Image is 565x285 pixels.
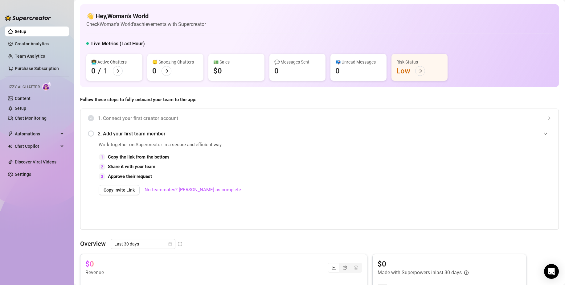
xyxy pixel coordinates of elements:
[98,130,551,138] span: 2. Add your first team member
[15,39,64,49] a: Creator Analytics
[91,66,96,76] div: 0
[98,114,551,122] span: 1. Connect your first creator account
[354,266,358,270] span: dollar-circle
[168,242,172,246] span: calendar
[178,242,182,246] span: info-circle
[343,266,347,270] span: pie-chart
[80,97,196,102] strong: Follow these steps to fully onboard your team to the app:
[152,66,157,76] div: 0
[85,259,94,269] article: $0
[91,59,137,65] div: 👩‍💻 Active Chatters
[213,66,222,76] div: $0
[86,20,206,28] article: Check Woman's World's achievements with Supercreator
[378,269,462,276] article: Made with Superpowers in last 30 days
[15,172,31,177] a: Settings
[544,264,559,279] div: Open Intercom Messenger
[108,164,155,169] strong: Share it with your team
[547,116,551,120] span: collapsed
[88,111,551,126] div: 1. Connect your first creator account
[274,59,321,65] div: 💬 Messages Sent
[396,59,443,65] div: Risk Status
[332,266,336,270] span: line-chart
[99,163,105,170] div: 2
[9,84,40,90] span: Izzy AI Chatter
[335,59,382,65] div: 📪 Unread Messages
[15,54,45,59] a: Team Analytics
[99,185,140,195] button: Copy Invite Link
[328,263,362,273] div: segmented control
[8,131,13,136] span: thunderbolt
[428,141,551,220] iframe: Adding Team Members
[88,126,551,141] div: 2. Add your first team member
[99,154,105,160] div: 1
[80,239,106,248] article: Overview
[378,259,469,269] article: $0
[418,69,422,73] span: arrow-right
[116,69,120,73] span: arrow-right
[15,64,64,73] a: Purchase Subscription
[99,173,105,180] div: 3
[15,29,26,34] a: Setup
[42,82,52,91] img: AI Chatter
[145,186,241,194] a: No teammates? [PERSON_NAME] as complete
[152,59,199,65] div: 😴 Snoozing Chatters
[86,12,206,20] h4: 👋 Hey, Woman's World
[85,269,104,276] article: Revenue
[108,174,152,179] strong: Approve their request
[213,59,260,65] div: 💵 Sales
[544,132,547,135] span: expanded
[335,66,340,76] div: 0
[15,96,31,101] a: Content
[108,154,169,160] strong: Copy the link from the bottom
[15,106,26,111] a: Setup
[164,69,169,73] span: arrow-right
[91,40,145,47] h5: Live Metrics (Last Hour)
[15,141,59,151] span: Chat Copilot
[15,159,56,164] a: Discover Viral Videos
[104,66,108,76] div: 1
[114,239,172,249] span: Last 30 days
[274,66,279,76] div: 0
[104,188,135,192] span: Copy Invite Link
[464,271,469,275] span: info-circle
[15,116,47,121] a: Chat Monitoring
[5,15,51,21] img: logo-BBDzfeDw.svg
[15,129,59,139] span: Automations
[99,141,412,149] span: Work together on Supercreator in a secure and efficient way.
[8,144,12,148] img: Chat Copilot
